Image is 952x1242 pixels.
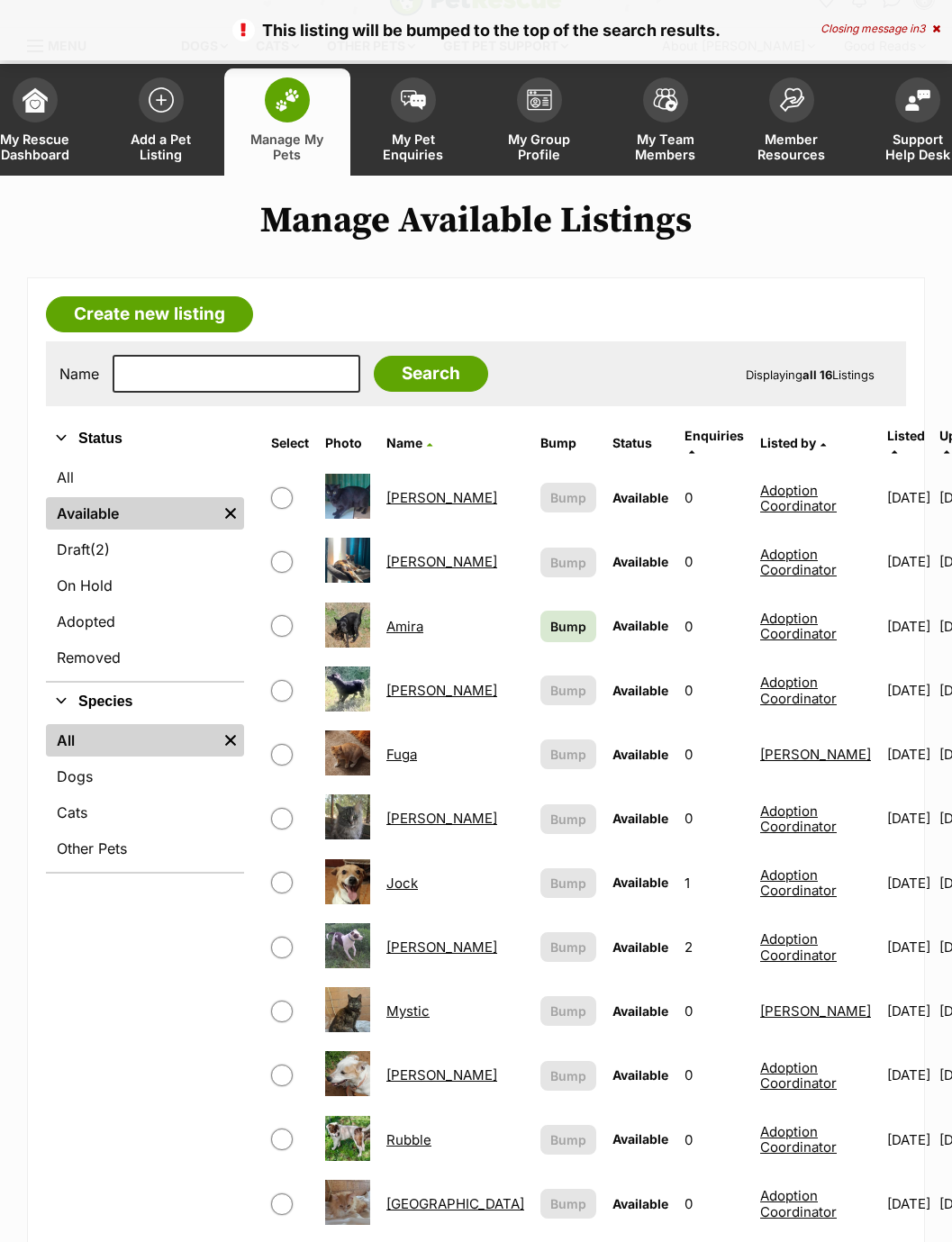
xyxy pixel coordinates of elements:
th: Status [605,422,675,465]
a: Cats [46,796,244,829]
a: Member Resources [729,68,855,176]
span: Bump [550,1066,586,1085]
span: Bump [550,938,586,956]
td: 0 [677,530,751,593]
span: Available [612,683,668,698]
span: Available [612,1003,668,1019]
td: 0 [677,467,751,529]
a: [PERSON_NAME] [386,489,497,506]
a: Remove filter [217,497,244,530]
a: [GEOGRAPHIC_DATA] [386,1195,524,1212]
span: Bump [550,681,586,700]
a: Adoption Coordinator [760,1059,837,1092]
a: Listed by [760,435,826,450]
a: Adoption Coordinator [760,546,837,578]
a: Draft [46,533,244,566]
img: add-pet-listing-icon-0afa8454b4691262ce3f59096e99ab1cd57d4a30225e0717b998d2c9b9846f56.svg [149,87,174,113]
a: Removed [46,641,244,674]
span: Bump [550,810,586,829]
img: help-desk-icon-fdf02630f3aa405de69fd3d07c3f3aa587a6932b1a1747fa1d2bba05be0121f9.svg [905,89,930,111]
a: Adoption Coordinator [760,1123,837,1156]
a: My Team Members [603,68,729,176]
a: [PERSON_NAME] [386,682,497,699]
a: Add a Pet Listing [98,68,224,176]
p: This listing will be bumped to the top of the search results. [18,18,934,42]
td: [DATE] [880,916,938,978]
a: [PERSON_NAME] [386,938,497,956]
span: translation missing: en.admin.listings.index.attributes.enquiries [685,428,744,443]
span: Displaying Listings [746,367,875,382]
span: Available [612,811,668,826]
a: Listed [887,428,925,458]
th: Select [264,422,316,465]
a: All [46,724,217,757]
img: group-profile-icon-3fa3cf56718a62981997c0bc7e787c4b2cf8bcc04b72c1350f741eb67cf2f40e.svg [527,89,552,111]
span: My Group Profile [499,131,580,162]
span: Available [612,1196,668,1211]
td: 0 [677,1109,751,1171]
span: (2) [90,539,110,560]
td: 0 [677,980,751,1042]
input: Search [374,356,488,392]
span: Listed [887,428,925,443]
a: Adoption Coordinator [760,482,837,514]
td: 1 [677,852,751,914]
button: Bump [540,868,596,898]
a: [PERSON_NAME] [386,810,497,827]
a: Adoption Coordinator [760,610,837,642]
a: Adoption Coordinator [760,930,837,963]
a: [PERSON_NAME] [760,1002,871,1020]
a: Adoption Coordinator [760,1187,837,1219]
button: Bump [540,548,596,577]
th: Photo [318,422,377,465]
th: Bump [533,422,603,465]
span: Available [612,490,668,505]
a: [PERSON_NAME] [386,1066,497,1083]
a: [PERSON_NAME] [386,553,497,570]
td: [DATE] [880,1044,938,1106]
td: 0 [677,659,751,721]
button: Species [46,690,244,713]
span: Available [612,618,668,633]
span: My Pet Enquiries [373,131,454,162]
td: [DATE] [880,852,938,914]
a: Manage My Pets [224,68,350,176]
span: Available [612,554,668,569]
a: Adoption Coordinator [760,674,837,706]
label: Name [59,366,99,382]
button: Bump [540,1189,596,1219]
span: Name [386,435,422,450]
td: [DATE] [880,530,938,593]
a: My Pet Enquiries [350,68,476,176]
span: Listed by [760,435,816,450]
button: Bump [540,739,596,769]
a: Bump [540,611,596,642]
a: Adoption Coordinator [760,802,837,835]
a: Adoption Coordinator [760,866,837,899]
td: [DATE] [880,787,938,849]
a: Available [46,497,217,530]
span: Bump [550,553,586,572]
a: [PERSON_NAME] [760,746,871,763]
a: Other Pets [46,832,244,865]
td: 0 [677,1044,751,1106]
span: Add a Pet Listing [121,131,202,162]
td: 0 [677,595,751,657]
img: manage-my-pets-icon-02211641906a0b7f246fdf0571729dbe1e7629f14944591b6c1af311fb30b64b.svg [275,88,300,112]
button: Status [46,427,244,450]
strong: all 16 [802,367,832,382]
span: Bump [550,1130,586,1149]
a: All [46,461,244,494]
span: Available [612,875,668,890]
td: [DATE] [880,595,938,657]
a: Jock [386,875,418,892]
td: [DATE] [880,980,938,1042]
a: Fuga [386,746,417,763]
a: Enquiries [685,428,744,458]
td: 0 [677,1173,751,1235]
a: Dogs [46,760,244,793]
span: Available [612,747,668,762]
img: pet-enquiries-icon-7e3ad2cf08bfb03b45e93fb7055b45f3efa6380592205ae92323e6603595dc1f.svg [401,90,426,110]
div: Status [46,458,244,681]
img: dashboard-icon-eb2f2d2d3e046f16d808141f083e7271f6b2e854fb5c12c21221c1fb7104beca.svg [23,87,48,113]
